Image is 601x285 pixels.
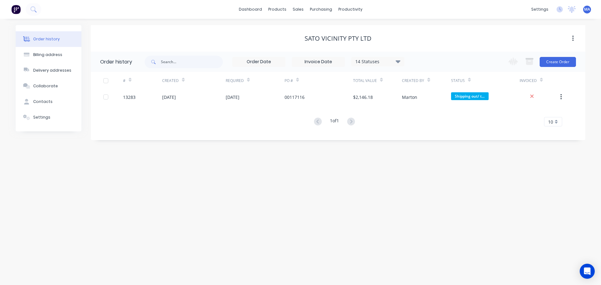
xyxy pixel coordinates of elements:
button: Contacts [16,94,81,109]
div: Created By [402,78,424,84]
div: Settings [33,115,50,120]
div: 13283 [123,94,136,100]
div: [DATE] [162,94,176,100]
input: Invoice Date [292,57,345,67]
div: Sato Vicinity Pty Ltd [305,35,372,42]
div: PO # [285,72,353,89]
button: Delivery addresses [16,63,81,78]
div: 00117116 [285,94,305,100]
button: Order history [16,31,81,47]
div: 1 of 1 [330,117,339,126]
div: Invoiced [520,78,537,84]
img: Factory [11,5,21,14]
div: Required [226,78,244,84]
button: Collaborate [16,78,81,94]
button: Billing address [16,47,81,63]
input: Search... [161,56,223,68]
div: Total Value [353,78,377,84]
div: sales [290,5,307,14]
div: PO # [285,78,293,84]
div: Collaborate [33,83,58,89]
div: # [123,78,126,84]
div: products [265,5,290,14]
div: Contacts [33,99,53,104]
div: Created By [402,72,451,89]
div: Created [162,72,226,89]
input: Order Date [233,57,285,67]
div: $2,146.18 [353,94,373,100]
span: Shipping out/ t... [451,92,489,100]
span: MA [584,7,590,12]
div: Billing address [33,52,62,58]
div: Marton [402,94,417,100]
div: Total Value [353,72,402,89]
div: Open Intercom Messenger [580,264,595,279]
a: dashboard [236,5,265,14]
div: [DATE] [226,94,239,100]
div: 14 Statuses [352,58,404,65]
div: productivity [335,5,366,14]
div: Required [226,72,285,89]
button: Create Order [540,57,576,67]
div: settings [528,5,552,14]
div: # [123,72,162,89]
div: Order history [100,58,132,66]
div: Delivery addresses [33,68,71,73]
div: purchasing [307,5,335,14]
div: Created [162,78,179,84]
button: Settings [16,109,81,125]
div: Order history [33,36,60,42]
div: Status [451,78,465,84]
div: Status [451,72,520,89]
div: Invoiced [520,72,559,89]
span: 10 [548,119,553,125]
